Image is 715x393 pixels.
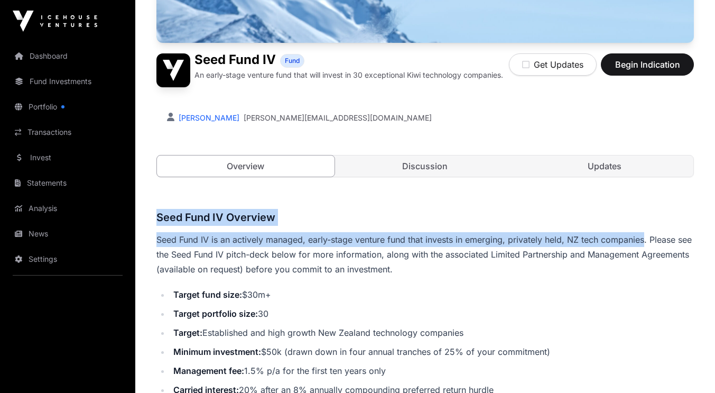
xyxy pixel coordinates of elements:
li: 30 [170,306,694,321]
a: [PERSON_NAME][EMAIL_ADDRESS][DOMAIN_NAME] [244,113,432,123]
a: Dashboard [8,44,127,68]
a: Statements [8,171,127,195]
img: Icehouse Ventures Logo [13,11,97,32]
a: Fund Investments [8,70,127,93]
a: Transactions [8,121,127,144]
span: Fund [285,57,300,65]
strong: Target: [173,327,202,338]
li: Established and high growth New Zealand technology companies [170,325,694,340]
h1: Seed Fund IV [194,53,276,68]
button: Get Updates [509,53,597,76]
span: Begin Indication [614,58,681,71]
button: Begin Indication [601,53,694,76]
strong: Management fee: [173,365,244,376]
a: Invest [8,146,127,169]
iframe: Chat Widget [662,342,715,393]
li: 1.5% p/a for the first ten years only [170,363,694,378]
img: Seed Fund IV [156,53,190,87]
a: Settings [8,248,127,271]
h3: Seed Fund IV Overview [156,209,694,226]
strong: Minimum investment: [173,346,261,357]
nav: Tabs [157,156,693,177]
a: Overview [156,155,335,177]
strong: Target fund size: [173,289,242,300]
li: $50k (drawn down in four annual tranches of 25% of your commitment) [170,344,694,359]
li: $30m+ [170,287,694,302]
strong: Target portfolio size: [173,308,258,319]
a: Begin Indication [601,64,694,75]
a: Discussion [337,156,514,177]
p: An early-stage venture fund that will invest in 30 exceptional Kiwi technology companies. [194,70,503,80]
p: Seed Fund IV is an actively managed, early-stage venture fund that invests in emerging, privately... [156,232,694,277]
a: [PERSON_NAME] [177,113,239,122]
a: Analysis [8,197,127,220]
a: Updates [516,156,693,177]
a: Portfolio [8,95,127,118]
a: News [8,222,127,245]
